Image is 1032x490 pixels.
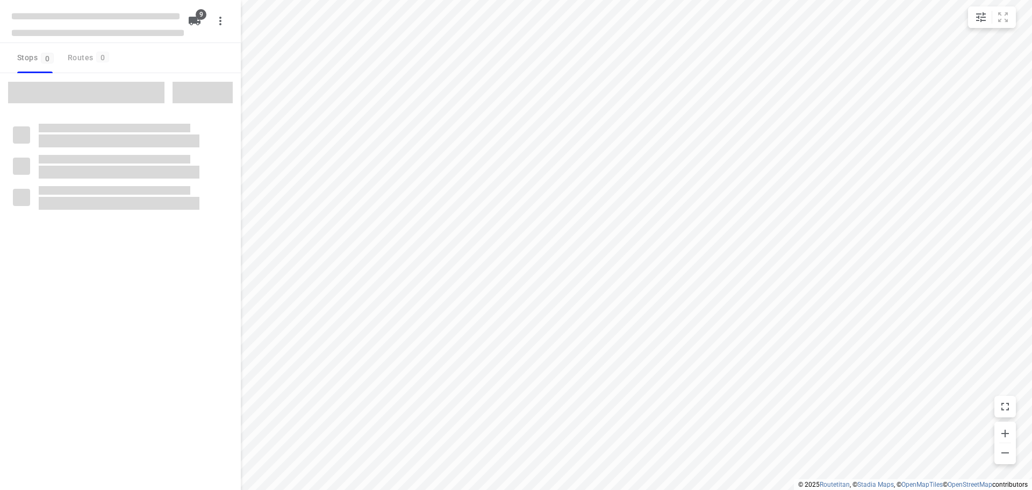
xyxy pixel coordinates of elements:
[968,6,1016,28] div: small contained button group
[901,481,943,488] a: OpenMapTiles
[820,481,850,488] a: Routetitan
[970,6,992,28] button: Map settings
[857,481,894,488] a: Stadia Maps
[948,481,992,488] a: OpenStreetMap
[798,481,1028,488] li: © 2025 , © , © © contributors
